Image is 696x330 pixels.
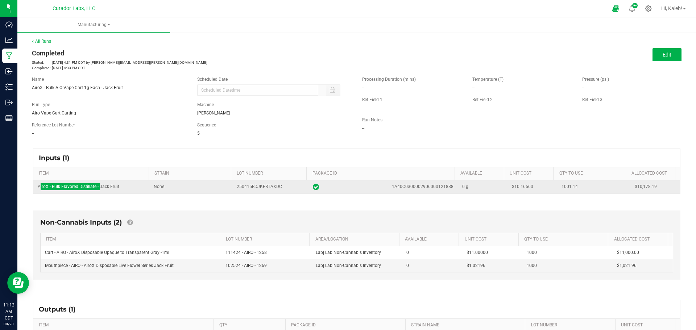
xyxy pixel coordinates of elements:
span: $10,178.19 [635,184,657,189]
span: Hi, Kaleb! [661,5,682,11]
span: Ref Field 1 [362,97,382,102]
span: Open Ecommerce Menu [608,1,624,16]
span: Non-Cannabis Inputs (2) [40,218,122,226]
span: 5 [197,131,200,136]
span: Completed: [32,65,52,71]
span: Started: [32,60,52,65]
a: AVAILABLESortable [460,171,501,176]
span: In Sync [313,183,319,191]
span: 250415BDJKFRTAXDC [237,184,282,189]
a: ITEMSortable [39,322,211,328]
span: $10.16660 [512,184,533,189]
a: QTYSortable [219,322,283,328]
p: 08/20 [3,321,14,327]
inline-svg: Inbound [5,68,13,75]
span: AiroX - Bulk Flavored Distillate - Jack Fruit [38,184,119,189]
span: -- [472,105,475,110]
span: -- [472,85,475,90]
inline-svg: Dashboard [5,21,13,28]
a: ITEMSortable [46,237,217,242]
iframe: Resource center [7,272,29,294]
span: 1000 [527,250,537,255]
a: Unit CostSortable [465,237,516,242]
span: -- [582,85,584,90]
span: $11.00000 [467,250,488,255]
a: Unit CostSortable [621,322,672,328]
a: < All Runs [32,39,51,44]
span: [PERSON_NAME] [197,110,230,116]
span: | Lab Non-Cannabis Inventory [323,263,381,268]
span: 0 [406,263,409,268]
div: Completed [32,48,351,58]
button: Edit [652,48,681,61]
p: [DATE] 4:33 PM CDT [32,65,351,71]
span: None [154,184,164,189]
inline-svg: Analytics [5,37,13,44]
span: Lab [316,250,381,255]
span: -- [362,105,364,110]
span: g [466,184,468,189]
span: $1,021.96 [617,263,637,268]
span: Run Type [32,101,50,108]
span: $11,000.00 [617,250,639,255]
span: -- [32,131,34,136]
p: [DATE] 4:31 PM CDT by [PERSON_NAME][EMAIL_ADDRESS][PERSON_NAME][DOMAIN_NAME] [32,60,351,65]
span: Ref Field 2 [472,97,493,102]
a: STRAIN NAMESortable [411,322,522,328]
a: Manufacturing [17,17,170,33]
a: QTY TO USESortable [559,171,623,176]
a: STRAINSortable [154,171,228,176]
a: AVAILABLESortable [405,237,456,242]
span: Processing Duration (mins) [362,77,416,82]
inline-svg: Reports [5,114,13,122]
span: Mouthpiece - AIRO - AiroX Disposable Live Flower Series Jack Fruit [45,263,174,268]
span: Curador Labs, LLC [53,5,95,12]
span: Scheduled Date [197,77,228,82]
p: 11:12 AM CDT [3,302,14,321]
span: Cart - AIRO - AiroX Disposable Opaque to Transparent Gray -1ml [45,250,169,255]
a: LOT NUMBERSortable [226,237,307,242]
span: 1001.14 [562,184,578,189]
a: QTY TO USESortable [524,237,605,242]
a: LOT NUMBERSortable [531,322,613,328]
span: -- [582,105,584,110]
span: $1.02196 [467,263,485,268]
a: LOT NUMBERSortable [237,171,304,176]
span: -- [362,126,364,131]
span: 0 [462,184,465,189]
span: Airo Vape Cart Carting [32,110,76,116]
a: Allocated CostSortable [631,171,672,176]
inline-svg: Outbound [5,99,13,106]
span: 111424 - AIRO - 1258 [225,250,267,255]
span: 1A40C0300002906000121888 [392,183,453,190]
span: Reference Lot Number [32,122,75,128]
a: ITEMSortable [39,171,146,176]
span: Name [32,77,44,82]
span: | Lab Non-Cannabis Inventory [323,250,381,255]
a: Unit CostSortable [510,171,551,176]
a: PACKAGE IDSortable [291,322,402,328]
span: 1000 [527,263,537,268]
span: Manufacturing [17,22,170,28]
span: Sequence [197,122,216,128]
a: AREA/LOCATIONSortable [315,237,397,242]
span: Pressure (psi) [582,77,609,82]
inline-svg: Inventory [5,83,13,91]
span: Ref Field 3 [582,97,602,102]
span: Machine [197,102,214,107]
a: Add Non-Cannabis items that were also consumed in the run (e.g. gloves and packaging); Also add N... [127,218,133,226]
span: -- [362,85,364,90]
inline-svg: Manufacturing [5,52,13,59]
span: Lab [316,263,381,268]
span: Run Notes [362,117,382,122]
span: Edit [663,52,671,58]
span: 0 [406,250,409,255]
a: Allocated CostSortable [614,237,665,242]
span: 102524 - AIRO - 1269 [225,263,267,268]
span: Temperature (F) [472,77,504,82]
div: Manage settings [644,5,653,12]
span: AiroX - Bulk AIO Vape Cart 1g Each - Jack Fruit [32,85,123,90]
span: 9+ [633,4,637,7]
span: Inputs (1) [39,154,76,162]
span: Outputs (1) [39,305,83,313]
